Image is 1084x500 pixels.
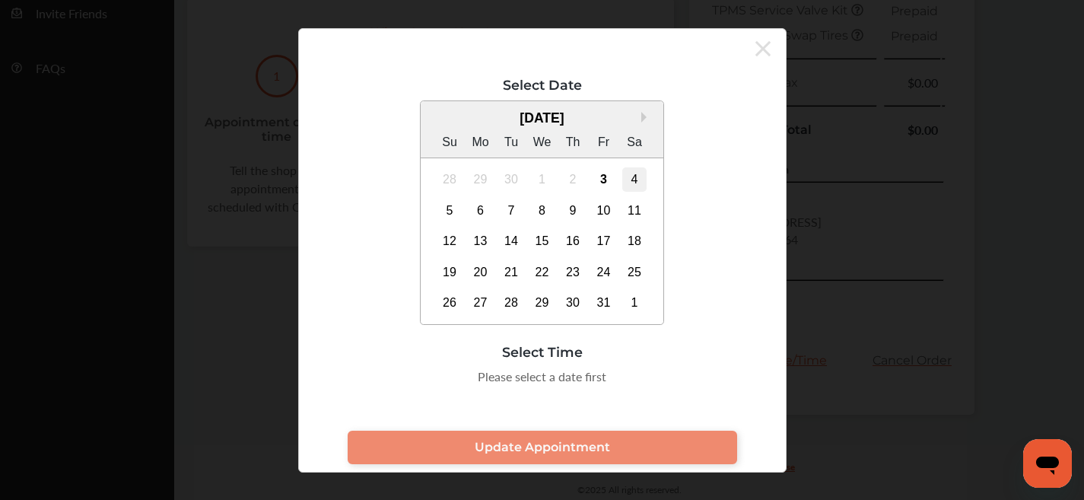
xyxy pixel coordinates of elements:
div: Choose Thursday, October 16th, 2025 [561,229,585,253]
div: Mo [469,130,493,154]
div: Not available Sunday, September 28th, 2025 [437,167,462,192]
div: Choose Wednesday, October 15th, 2025 [530,229,555,253]
div: Choose Friday, October 17th, 2025 [592,229,616,253]
div: month 2025-10 [434,164,650,319]
div: Please select a date first [322,368,763,385]
div: Choose Friday, October 24th, 2025 [592,260,616,285]
div: Choose Sunday, October 26th, 2025 [437,291,462,315]
div: Fr [592,130,616,154]
div: Not available Thursday, October 2nd, 2025 [561,167,585,192]
div: We [530,130,555,154]
div: Choose Monday, October 13th, 2025 [469,229,493,253]
div: Choose Monday, October 27th, 2025 [469,291,493,315]
div: Choose Friday, October 31st, 2025 [592,291,616,315]
div: Choose Sunday, October 5th, 2025 [437,199,462,223]
div: Not available Wednesday, October 1st, 2025 [530,167,555,192]
div: Th [561,130,585,154]
a: Update Appointment [348,431,737,464]
div: Select Date [322,77,763,93]
div: Not available Monday, September 29th, 2025 [469,167,493,192]
div: Choose Sunday, October 12th, 2025 [437,229,462,253]
div: Choose Sunday, October 19th, 2025 [437,260,462,285]
div: Choose Friday, October 10th, 2025 [592,199,616,223]
div: Choose Saturday, October 11th, 2025 [622,199,647,223]
div: Choose Wednesday, October 8th, 2025 [530,199,555,223]
div: Choose Tuesday, October 14th, 2025 [499,229,523,253]
div: Choose Tuesday, October 21st, 2025 [499,260,523,285]
div: Choose Monday, October 6th, 2025 [469,199,493,223]
div: Choose Tuesday, October 7th, 2025 [499,199,523,223]
div: [DATE] [421,110,663,126]
div: Choose Friday, October 3rd, 2025 [592,167,616,192]
div: Choose Monday, October 20th, 2025 [469,260,493,285]
div: Choose Thursday, October 23rd, 2025 [561,260,585,285]
div: Choose Tuesday, October 28th, 2025 [499,291,523,315]
div: Select Time [322,344,763,360]
iframe: Button to launch messaging window [1023,439,1072,488]
div: Not available Tuesday, September 30th, 2025 [499,167,523,192]
div: Tu [499,130,523,154]
div: Choose Saturday, October 18th, 2025 [622,229,647,253]
div: Choose Saturday, October 25th, 2025 [622,260,647,285]
div: Choose Saturday, November 1st, 2025 [622,291,647,315]
div: Choose Wednesday, October 29th, 2025 [530,291,555,315]
button: Next Month [641,112,652,123]
div: Choose Thursday, October 9th, 2025 [561,199,585,223]
span: Update Appointment [475,440,610,454]
div: Choose Thursday, October 30th, 2025 [561,291,585,315]
div: Sa [622,130,647,154]
div: Choose Saturday, October 4th, 2025 [622,167,647,192]
div: Choose Wednesday, October 22nd, 2025 [530,260,555,285]
div: Su [437,130,462,154]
